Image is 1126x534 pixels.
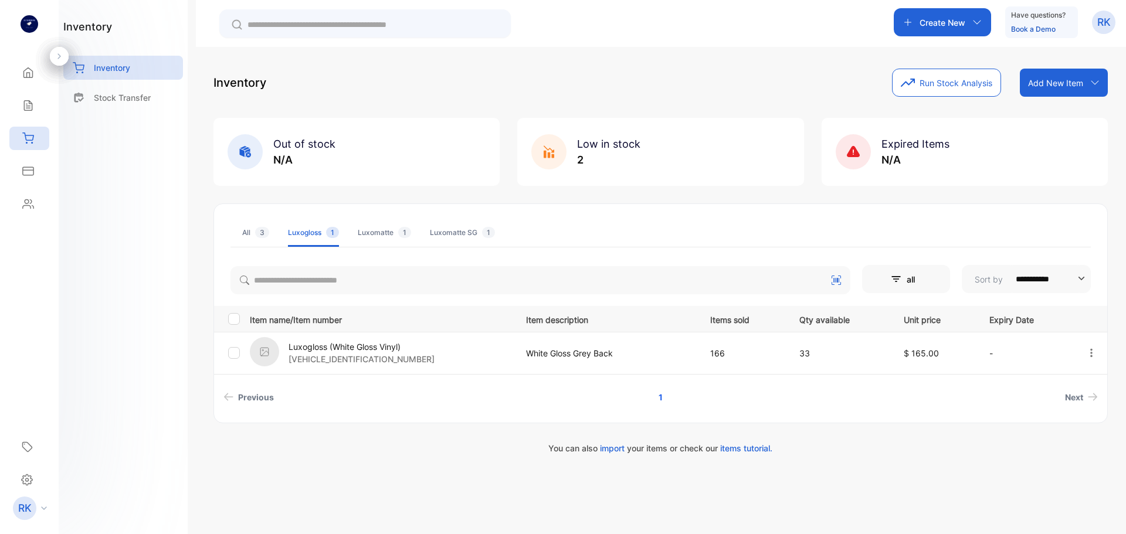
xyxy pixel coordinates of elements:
p: Unit price [904,311,965,326]
p: Inventory [94,62,130,74]
div: Luxomatte [358,227,411,238]
p: Stock Transfer [94,91,151,104]
h1: inventory [63,19,112,35]
p: N/A [881,152,949,168]
a: Inventory [63,56,183,80]
span: 1 [326,227,339,238]
button: Create New [894,8,991,36]
p: Item name/Item number [250,311,511,326]
p: Sort by [975,273,1003,285]
p: - [989,347,1061,359]
p: Create New [920,16,965,29]
p: N/A [273,152,335,168]
div: Luxomatte SG [430,227,495,238]
button: RK [1092,8,1115,36]
p: [VEHICLE_IDENTIFICATION_NUMBER] [289,353,435,365]
a: Next page [1060,386,1103,408]
p: Qty available [799,311,880,326]
p: Have questions? [1011,9,1066,21]
a: Stock Transfer [63,86,183,110]
span: import [600,443,625,453]
p: 33 [799,347,880,359]
div: All [242,227,269,238]
p: Add New Item [1028,77,1083,89]
iframe: LiveChat chat widget [1077,485,1126,534]
p: Inventory [213,74,266,91]
span: Next [1065,391,1083,403]
a: Book a Demo [1011,25,1056,33]
p: You can also your items or check our [213,442,1108,454]
img: item [250,337,279,366]
span: 3 [255,227,269,238]
p: 166 [710,347,775,359]
button: Run Stock Analysis [892,69,1001,97]
span: 1 [398,227,411,238]
p: Items sold [710,311,775,326]
a: Previous page [219,386,279,408]
p: RK [1097,15,1111,30]
button: Sort by [962,265,1091,293]
span: items tutorial. [720,443,772,453]
p: White Gloss Grey Back [526,347,687,359]
p: Luxogloss (White Gloss Vinyl) [289,341,435,353]
img: logo [21,15,38,33]
div: Luxogloss [288,227,339,238]
span: Low in stock [577,138,640,150]
p: 2 [577,152,640,168]
span: Out of stock [273,138,335,150]
p: Item description [526,311,687,326]
p: Expiry Date [989,311,1061,326]
span: 1 [482,227,495,238]
span: Previous [238,391,274,403]
span: $ 165.00 [904,348,939,358]
span: Expired Items [881,138,949,150]
ul: Pagination [214,386,1107,408]
a: Page 1 is your current page [645,386,677,408]
p: RK [18,501,32,516]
